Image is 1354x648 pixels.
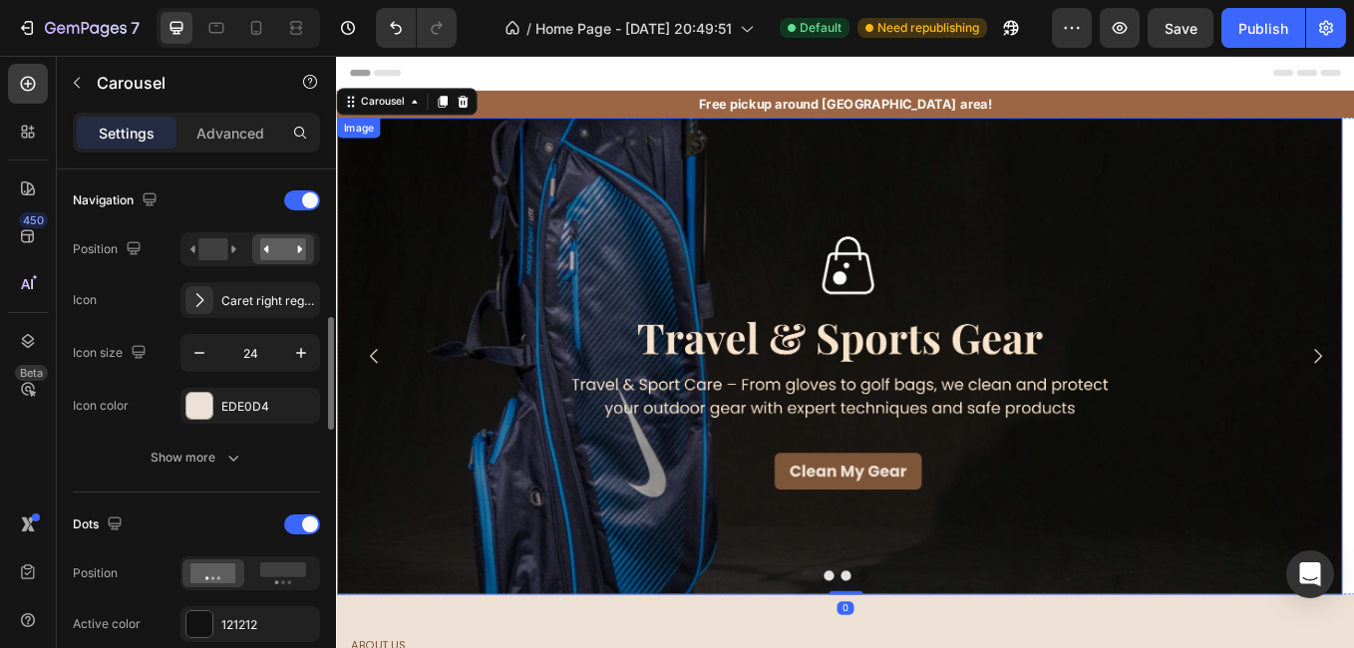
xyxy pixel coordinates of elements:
div: 450 [19,212,48,228]
p: Settings [99,123,155,144]
span: / [526,18,531,39]
div: Show more [151,448,243,468]
div: Dots [73,511,127,538]
div: Publish [1238,18,1288,39]
div: Active color [73,615,141,633]
p: Carousel [97,71,266,95]
button: Dot [592,605,604,617]
iframe: Design area [336,56,1354,648]
div: Icon color [73,397,129,415]
div: 121212 [221,616,315,634]
p: Advanced [196,123,264,144]
div: EDE0D4 [221,398,315,416]
div: Beta [15,365,48,381]
button: Show more [73,440,320,476]
div: Caret right regular [221,292,315,310]
div: Open Intercom Messenger [1286,550,1334,598]
div: Icon size [73,340,151,367]
button: 7 [8,8,149,48]
span: Home Page - [DATE] 20:49:51 [535,18,732,39]
span: Default [800,19,842,37]
div: Position [73,236,146,263]
div: Undo/Redo [376,8,457,48]
button: Publish [1221,8,1305,48]
span: Save [1165,20,1197,37]
button: Dot [612,605,624,617]
div: Navigation [73,187,162,214]
button: Save [1148,8,1213,48]
p: 7 [131,16,140,40]
div: Icon [73,291,97,309]
span: Need republishing [877,19,979,37]
button: Dot [572,605,584,617]
div: Carousel [25,45,84,63]
button: Carousel Next Arrow [1125,325,1181,381]
div: Position [73,564,118,582]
